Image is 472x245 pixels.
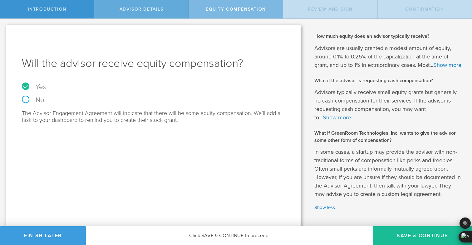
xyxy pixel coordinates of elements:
p: Advisors typically receive small equity grants but generally no cash compensation for their servi... [314,88,463,122]
p: Advisors are usually granted a modest amount of equity, around 0.1% to 0.25% of the capitalizatio... [314,44,463,69]
h1: Will the advisor receive equity compensation? [22,56,285,71]
span: Advisor Details [120,7,164,12]
p: The Advisor Engagement Agreement will indicate that there will be some equity compensation. We’ll... [22,110,285,123]
h2: What if GreenRoom Technologies, Inc. wants to give the advisor some other form of compensation? [314,130,463,144]
div: Click SAVE & CONTINUE to proceed. [86,226,373,245]
span: Review and Sign [308,7,353,12]
a: Show less [314,204,463,211]
span: Equity Compensation [206,7,266,12]
p: In some cases, a startup may provide the advisor with non-traditional forms of compensation like ... [314,148,463,198]
label: No [22,97,285,103]
a: Show more [433,62,461,68]
span: Confirmation [405,7,444,12]
button: Save & Continue [373,226,472,245]
h2: What if the advisor is requesting cash compensation? [314,77,463,84]
h2: How much equity does an advisor typically receive? [314,33,463,40]
a: Show more [323,114,351,121]
label: Yes [22,83,285,90]
span: Introduction [28,7,66,12]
